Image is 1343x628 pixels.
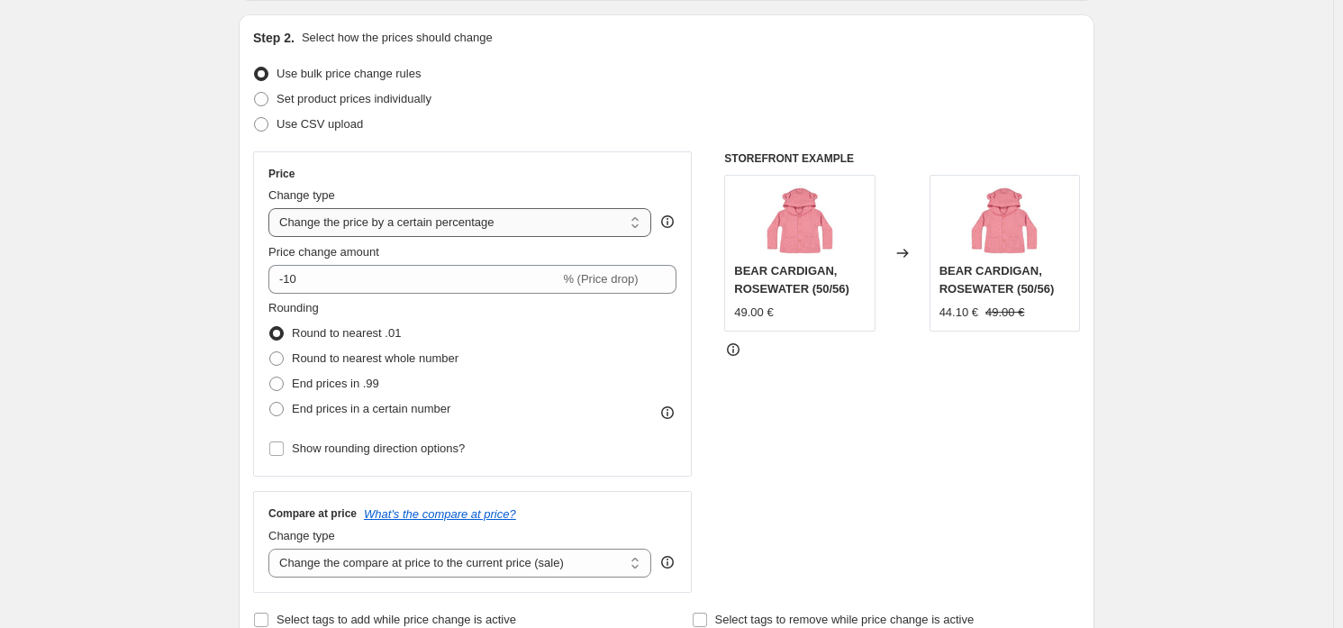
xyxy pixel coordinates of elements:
[292,402,450,415] span: End prices in a certain number
[715,613,975,626] span: Select tags to remove while price change is active
[968,185,1040,257] img: bear-cardigan-rosewater-paita-metsola-925819_80x.jpg
[292,377,379,390] span: End prices in .99
[734,304,773,322] div: 49.00 €
[268,301,319,314] span: Rounding
[939,264,1055,296] span: BEAR CARDIGAN, ROSEWATER (50/56)
[364,507,516,521] button: What's the compare at price?
[724,151,1080,166] h6: STOREFRONT EXAMPLE
[302,29,493,47] p: Select how the prices should change
[268,188,335,202] span: Change type
[292,441,465,455] span: Show rounding direction options?
[292,351,458,365] span: Round to nearest whole number
[253,29,295,47] h2: Step 2.
[268,529,335,542] span: Change type
[268,245,379,259] span: Price change amount
[277,613,516,626] span: Select tags to add while price change is active
[268,506,357,521] h3: Compare at price
[734,264,849,296] span: BEAR CARDIGAN, ROSEWATER (50/56)
[764,185,836,257] img: bear-cardigan-rosewater-paita-metsola-925819_80x.jpg
[658,553,676,571] div: help
[268,265,559,294] input: -15
[658,213,676,231] div: help
[277,92,431,105] span: Set product prices individually
[277,117,363,131] span: Use CSV upload
[277,67,421,80] span: Use bulk price change rules
[292,326,401,340] span: Round to nearest .01
[563,272,638,286] span: % (Price drop)
[985,304,1024,322] strike: 49.00 €
[939,304,978,322] div: 44.10 €
[268,167,295,181] h3: Price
